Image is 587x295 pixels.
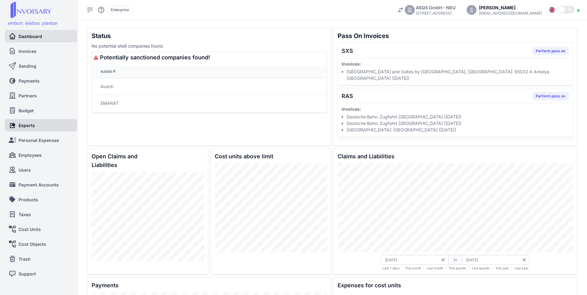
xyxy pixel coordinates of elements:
[405,266,421,271] span: This month
[107,7,132,12] a: Enterprise
[416,4,455,11] div: ASQS GmbH - NEU
[93,78,326,95] td: Avanti
[19,107,34,114] span: Budget
[342,47,353,55] h2: SXS
[9,267,73,280] a: Support
[19,182,59,188] span: Payment Accounts
[347,126,569,133] li: [GEOGRAPHIC_DATA]: [GEOGRAPHIC_DATA] ([DATE])
[19,48,37,54] span: Invoices
[19,122,35,129] span: Exports
[92,43,327,49] div: No potential shell companies found.
[338,152,395,161] h2: Claims and Liabilities
[19,271,36,277] span: Support
[449,266,466,271] span: This quarter
[479,11,542,16] div: [EMAIL_ADDRESS][DOMAIN_NAME]
[427,266,443,271] span: Last month
[19,63,36,69] span: Sending
[549,7,555,13] img: Flag_en.svg
[9,193,73,206] a: Products
[9,75,73,87] a: Payments
[9,238,71,250] a: Cost Objects
[9,178,71,191] a: Payment Accounts
[107,6,132,14] div: Enterprise
[93,53,326,62] h2: Potentially sanctioned companies found!
[19,137,59,143] span: Personal Expenses
[495,266,509,271] span: This year
[416,11,455,16] div: [STREET_ADDRESS]
[19,196,38,203] span: Products
[479,4,542,11] div: [PERSON_NAME]
[9,149,71,161] a: Employees
[382,266,399,271] span: Last 7 days
[532,92,569,100] button: Perform pass on
[347,68,569,81] li: [GEOGRAPHIC_DATA] and Suites by [GEOGRAPHIC_DATA], [GEOGRAPHIC_DATA]: 65032 A Antalya [GEOGRAPHIC...
[9,89,71,102] a: Partners
[19,211,31,218] span: Taxes
[347,113,569,120] li: Deutsche Bahn: Zugfahrt [GEOGRAPHIC_DATA] ([DATE])
[19,92,37,99] span: Partners
[338,32,573,40] h1: Pass On Invoices
[9,208,71,220] a: Taxes
[9,119,73,131] a: Exports
[215,152,273,161] h2: Cost units above limit
[19,152,42,158] span: Employees
[19,33,42,40] span: Dashboard
[92,281,119,290] h2: Payments
[342,61,569,67] div: Invoices :
[9,253,73,265] a: Trash
[515,266,529,271] span: Last year
[101,69,318,74] div: Name
[19,226,41,233] span: Cost Units
[448,255,462,265] div: to
[338,281,401,290] h2: Expenses for cost units
[19,241,46,247] span: Cost Objects
[19,256,31,262] span: Trash
[19,78,40,84] span: Payments
[9,223,71,235] a: Cost Units
[577,9,580,12] div: Online
[93,95,326,112] td: EMARAT
[92,152,158,169] h2: Open Claims and Liabilities
[19,167,31,173] span: Users
[9,134,73,146] a: Personal Expenses
[342,92,353,100] h2: RAS
[9,60,73,72] a: Sending
[347,120,569,126] li: Deutsche Bahn: Zugfahrt [GEOGRAPHIC_DATA] ([DATE])
[9,104,73,117] a: Budget
[472,266,490,271] span: Last quarter
[9,164,73,176] a: Users
[532,47,569,55] button: Perform pass on
[7,20,57,26] span: einfach, leistbar, planbar
[92,32,327,40] h1: Status
[9,30,73,42] a: Dashboard
[9,45,71,57] a: Invoices
[342,106,569,112] div: Invoices :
